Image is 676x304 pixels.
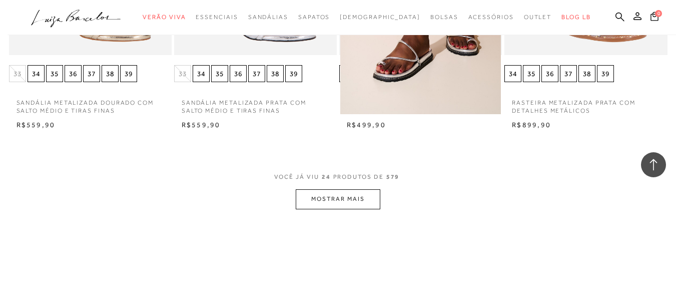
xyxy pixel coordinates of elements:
[339,65,356,82] button: 34
[17,121,56,129] span: R$559,90
[174,93,337,116] a: SANDÁLIA METALIZADA PRATA COM SALTO MÉDIO E TIRAS FINAS
[524,14,552,21] span: Outlet
[9,93,172,116] a: SANDÁLIA METALIZADA DOURADO COM SALTO MÉDIO E TIRAS FINAS
[174,65,191,82] button: 33
[322,173,331,180] span: 24
[655,10,662,17] span: 0
[561,8,590,27] a: BLOG LB
[298,14,330,21] span: Sapatos
[296,189,380,209] button: MOSTRAR MAIS
[340,14,420,21] span: [DEMOGRAPHIC_DATA]
[339,93,502,116] a: PAPETE DE DEDO TRATORADA METALIZADA PRATA
[430,14,458,21] span: Bolsas
[143,14,186,21] span: Verão Viva
[9,65,26,82] button: 33
[143,8,186,27] a: noSubCategoriesText
[468,14,514,21] span: Acessórios
[504,93,667,116] a: RASTEIRA METALIZADA PRATA COM DETALHES METÁLICOS
[248,8,288,27] a: noSubCategoriesText
[182,121,221,129] span: R$559,90
[561,14,590,21] span: BLOG LB
[274,173,402,180] span: VOCÊ JÁ VIU PRODUTOS DE
[347,121,386,129] span: R$499,90
[248,14,288,21] span: Sandálias
[298,8,330,27] a: noSubCategoriesText
[512,121,551,129] span: R$899,90
[468,8,514,27] a: noSubCategoriesText
[504,65,521,82] button: 34
[340,8,420,27] a: noSubCategoriesText
[430,8,458,27] a: noSubCategoriesText
[386,173,400,180] span: 579
[647,11,661,25] button: 0
[196,8,238,27] a: noSubCategoriesText
[524,8,552,27] a: noSubCategoriesText
[196,14,238,21] span: Essenciais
